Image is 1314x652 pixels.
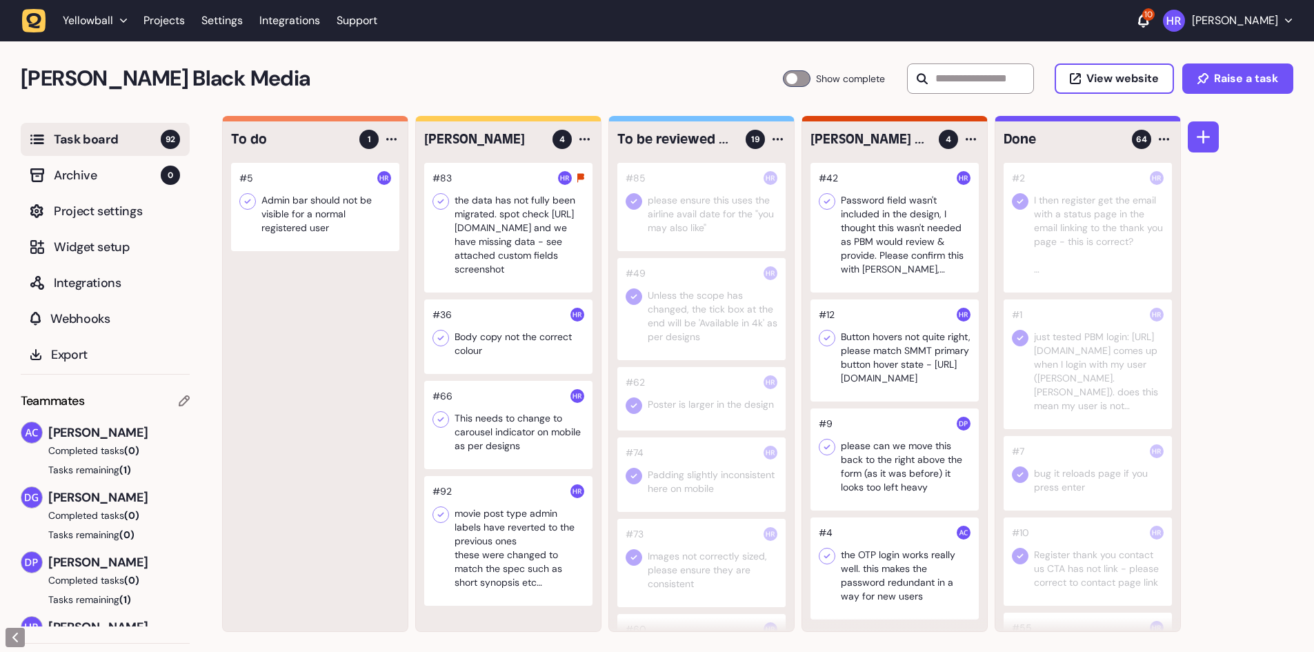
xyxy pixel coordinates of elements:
[119,593,131,606] span: (1)
[1163,10,1292,32] button: [PERSON_NAME]
[161,130,180,149] span: 92
[119,464,131,476] span: (1)
[570,389,584,403] img: Harry Robinson
[54,130,161,149] span: Task board
[558,171,572,185] img: Harry Robinson
[1163,10,1185,32] img: Harry Robinson
[231,130,350,149] h4: To do
[559,133,565,146] span: 4
[1004,130,1122,149] h4: Done
[21,230,190,264] button: Widget setup
[124,574,139,586] span: (0)
[1150,621,1164,635] img: Harry Robinson
[368,133,371,146] span: 1
[1150,308,1164,322] img: Harry Robinson
[50,309,180,328] span: Webhooks
[54,237,180,257] span: Widget setup
[617,130,736,149] h4: To be reviewed by Yellowball
[48,618,190,637] span: [PERSON_NAME]
[21,302,190,335] button: Webhooks
[21,487,42,508] img: David Groombridge
[957,171,970,185] img: Harry Robinson
[21,123,190,156] button: Task board92
[1055,63,1174,94] button: View website
[946,133,951,146] span: 4
[764,171,777,185] img: Harry Robinson
[48,488,190,507] span: [PERSON_NAME]
[48,423,190,442] span: [PERSON_NAME]
[259,8,320,33] a: Integrations
[21,617,42,638] img: Harry Robinson
[22,8,135,33] button: Yellowball
[570,484,584,498] img: Harry Robinson
[1086,73,1159,84] span: View website
[161,166,180,185] span: 0
[764,446,777,460] img: Harry Robinson
[816,70,885,87] span: Show complete
[124,509,139,522] span: (0)
[21,593,190,606] button: Tasks remaining(1)
[21,528,190,542] button: Tasks remaining(0)
[764,622,777,636] img: Harry Robinson
[1150,171,1164,185] img: Harry Robinson
[21,573,179,587] button: Completed tasks(0)
[48,553,190,572] span: [PERSON_NAME]
[201,8,243,33] a: Settings
[570,308,584,322] img: Harry Robinson
[63,14,113,28] span: Yellowball
[21,552,42,573] img: Dan Pearson
[424,130,543,149] h4: Harry
[957,417,970,431] img: Dan Pearson
[1136,133,1147,146] span: 64
[21,444,179,457] button: Completed tasks(0)
[21,338,190,371] button: Export
[1142,8,1155,21] div: 10
[54,166,161,185] span: Archive
[810,130,929,149] h4: Ameet / Dan
[54,273,180,293] span: Integrations
[124,444,139,457] span: (0)
[21,266,190,299] button: Integrations
[1182,63,1293,94] button: Raise a task
[21,422,42,443] img: Ameet Chohan
[957,526,970,540] img: Ameet Chohan
[54,201,180,221] span: Project settings
[751,133,760,146] span: 19
[957,308,970,322] img: Harry Robinson
[21,463,190,477] button: Tasks remaining(1)
[21,62,783,95] h2: Penny Black Media
[51,345,180,364] span: Export
[119,528,135,541] span: (0)
[764,375,777,389] img: Harry Robinson
[1214,73,1278,84] span: Raise a task
[337,14,377,28] a: Support
[21,508,179,522] button: Completed tasks(0)
[143,8,185,33] a: Projects
[764,527,777,541] img: Harry Robinson
[21,195,190,228] button: Project settings
[21,391,85,411] span: Teammates
[377,171,391,185] img: Harry Robinson
[1150,526,1164,540] img: Harry Robinson
[1150,444,1164,458] img: Harry Robinson
[21,159,190,192] button: Archive0
[1192,14,1278,28] p: [PERSON_NAME]
[764,266,777,280] img: Harry Robinson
